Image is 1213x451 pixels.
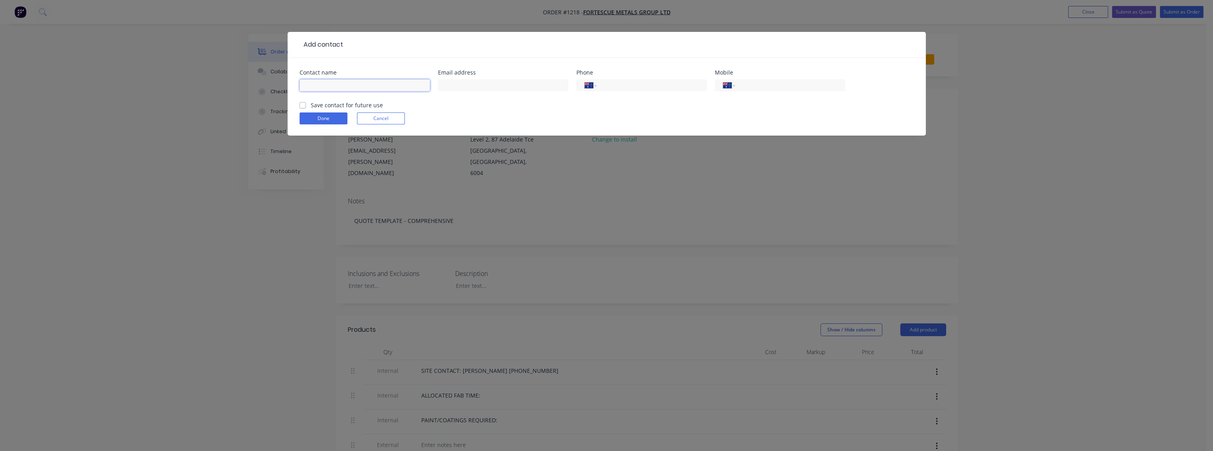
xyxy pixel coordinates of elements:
[300,112,347,124] button: Done
[311,101,383,109] label: Save contact for future use
[438,70,568,75] div: Email address
[715,70,845,75] div: Mobile
[300,70,430,75] div: Contact name
[357,112,405,124] button: Cancel
[576,70,707,75] div: Phone
[300,40,343,49] div: Add contact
